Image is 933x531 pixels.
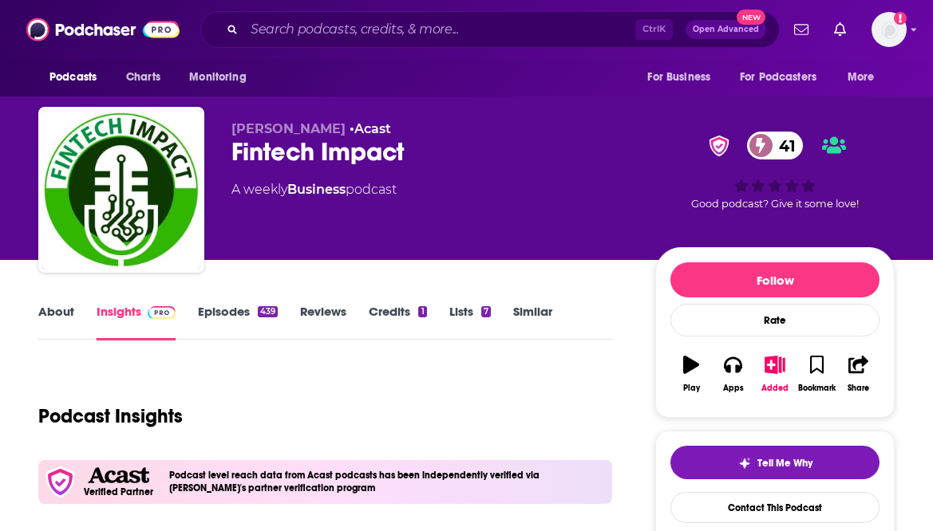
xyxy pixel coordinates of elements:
span: • [350,121,391,136]
img: verified Badge [704,136,734,156]
h1: Podcast Insights [38,404,183,428]
a: Charts [116,62,170,92]
button: Share [838,345,880,403]
img: Podchaser - Follow, Share and Rate Podcasts [26,14,180,45]
a: Show notifications dropdown [788,16,815,43]
a: Show notifications dropdown [828,16,852,43]
button: open menu [178,62,267,92]
button: Open AdvancedNew [686,20,766,39]
div: Apps [723,383,744,393]
h5: Verified Partner [84,487,153,497]
div: Share [848,383,869,393]
a: Contact This Podcast [670,492,880,523]
span: Tell Me Why [757,457,812,470]
button: open menu [729,62,840,92]
span: More [848,66,875,88]
button: open menu [636,62,730,92]
div: 1 [418,306,426,317]
input: Search podcasts, credits, & more... [244,17,635,42]
span: Monitoring [189,66,246,88]
div: Search podcasts, credits, & more... [200,11,780,48]
span: [PERSON_NAME] [231,121,346,136]
img: Acast [88,467,148,484]
div: 7 [481,306,491,317]
span: Podcasts [49,66,97,88]
a: Business [287,182,346,197]
a: Credits1 [369,304,426,340]
img: User Profile [872,12,907,47]
button: open menu [38,62,117,92]
div: 439 [258,306,278,317]
span: Open Advanced [693,26,759,33]
div: Added [761,383,789,393]
a: Episodes439 [198,304,278,340]
a: Reviews [300,304,346,340]
button: Play [670,345,712,403]
img: tell me why sparkle [738,457,751,470]
div: verified Badge41Good podcast? Give it some love! [655,121,895,220]
a: InsightsPodchaser Pro [97,304,176,340]
a: Similar [513,304,552,340]
button: Added [754,345,796,403]
img: verfied icon [45,466,76,498]
span: Logged in as bjonesvested [872,12,907,47]
span: 41 [763,132,804,159]
button: Bookmark [796,345,837,403]
div: Bookmark [798,383,836,393]
span: New [737,10,765,25]
div: Rate [670,304,880,336]
svg: Add a profile image [894,12,907,25]
span: For Business [647,66,710,88]
button: Apps [712,345,753,403]
span: Good podcast? Give it some love! [691,198,859,210]
img: Podchaser Pro [148,306,176,319]
span: For Podcasters [740,66,816,88]
span: Ctrl K [635,19,673,40]
a: About [38,304,74,340]
div: A weekly podcast [231,180,397,199]
a: Lists7 [449,304,491,340]
button: open menu [836,62,895,92]
h4: Podcast level reach data from Acast podcasts has been independently verified via [PERSON_NAME]'s ... [169,470,606,494]
div: Play [683,383,700,393]
span: Charts [126,66,160,88]
img: Fintech Impact [42,110,201,269]
button: Show profile menu [872,12,907,47]
button: Follow [670,262,880,297]
a: 41 [747,132,804,159]
a: Acast [354,121,391,136]
button: tell me why sparkleTell Me Why [670,446,880,479]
